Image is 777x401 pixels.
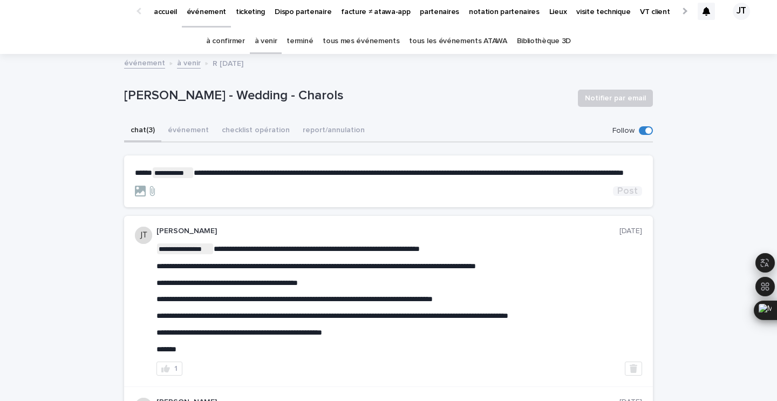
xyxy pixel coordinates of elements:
a: tous mes événements [323,29,399,54]
button: chat (3) [124,120,161,142]
span: Post [617,186,638,196]
button: checklist opération [215,120,296,142]
a: terminé [287,29,313,54]
button: Post [613,186,642,196]
button: Delete post [625,362,642,376]
p: R [DATE] [213,57,243,69]
button: 1 [156,362,182,376]
a: à venir [255,29,277,54]
span: Notifier par email [585,93,646,104]
a: tous les événements ATAWA [409,29,507,54]
img: Ls34BcGeRexTGTNfXpUC [22,1,126,22]
button: report/annulation [296,120,371,142]
a: Bibliothèque 3D [517,29,571,54]
a: à confirmer [206,29,245,54]
a: à venir [177,56,201,69]
p: Follow [612,126,635,135]
button: événement [161,120,215,142]
button: Notifier par email [578,90,653,107]
div: 1 [174,365,178,372]
p: [PERSON_NAME] - Wedding - Charols [124,88,569,104]
div: JT [733,3,750,20]
a: événement [124,56,165,69]
p: [DATE] [619,227,642,236]
p: [PERSON_NAME] [156,227,619,236]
